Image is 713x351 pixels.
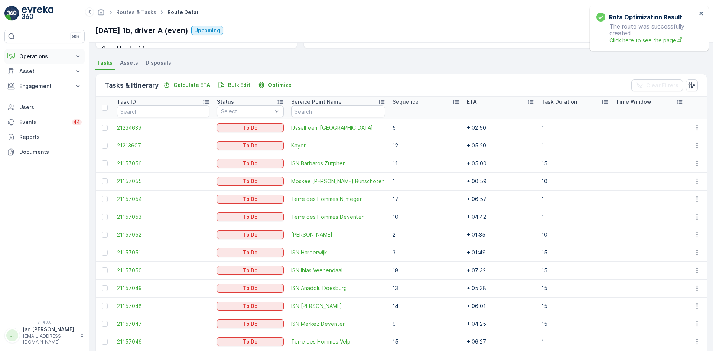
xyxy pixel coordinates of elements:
[117,267,209,274] a: 21157050
[117,249,209,256] a: 21157051
[463,119,537,137] td: + 02:50
[291,142,385,149] span: Kayori
[268,81,292,89] p: Optimize
[463,279,537,297] td: + 05:38
[538,279,612,297] td: 15
[117,231,209,238] span: 21157052
[243,267,258,274] p: To Do
[291,285,385,292] a: ISN Anadolu Doesburg
[102,143,108,149] div: Toggle Row Selected
[463,315,537,333] td: + 04:25
[393,98,419,105] p: Sequence
[291,267,385,274] a: ISN Ihlas Veenendaal
[117,213,209,221] a: 21157053
[117,320,209,328] span: 21157047
[631,79,683,91] button: Clear Filters
[389,315,463,333] td: 9
[243,320,258,328] p: To Do
[117,302,209,310] a: 21157048
[117,160,209,167] span: 21157056
[463,172,537,190] td: + 00:59
[291,231,385,238] a: S.B.B.H Harderwijk
[538,190,612,208] td: 1
[538,315,612,333] td: 15
[102,45,176,52] p: Crew Member(s)
[215,81,253,90] button: Bulk Edit
[463,226,537,244] td: + 01:35
[19,148,82,156] p: Documents
[102,250,108,256] div: Toggle Row Selected
[538,119,612,137] td: 1
[146,59,171,66] span: Disposals
[117,195,209,203] span: 21157054
[389,333,463,351] td: 15
[291,302,385,310] span: ISN [PERSON_NAME]
[102,285,108,291] div: Toggle Row Selected
[291,338,385,345] a: Terre des Hommes Velp
[291,98,342,105] p: Service Point Name
[291,213,385,221] span: Terre des Hommes Deventer
[120,59,138,66] span: Assets
[194,27,220,34] p: Upcoming
[243,160,258,167] p: To Do
[6,329,18,341] div: JJ
[291,302,385,310] a: ISN Selimiye Dieren
[609,36,697,44] a: Click here to see the page
[291,195,385,203] a: Terre des Hommes Nijmegen
[217,141,284,150] button: To Do
[105,80,159,91] p: Tasks & Itinerary
[463,137,537,155] td: + 05:20
[4,130,85,144] a: Reports
[217,337,284,346] button: To Do
[463,208,537,226] td: + 04:42
[291,124,385,131] a: IJsselheem Nieuwe Haven
[538,155,612,172] td: 15
[4,144,85,159] a: Documents
[4,6,19,21] img: logo
[463,244,537,261] td: + 01:49
[217,123,284,132] button: To Do
[291,105,385,117] input: Search
[291,160,385,167] a: ISN Barbaros Zutphen
[217,195,284,204] button: To Do
[117,124,209,131] a: 21234639
[19,68,70,75] p: Asset
[160,81,213,90] button: Calculate ETA
[97,59,113,66] span: Tasks
[217,302,284,311] button: To Do
[4,115,85,130] a: Events44
[117,285,209,292] span: 21157049
[389,208,463,226] td: 10
[389,297,463,315] td: 14
[291,320,385,328] a: ISN Merkez Deventer
[463,297,537,315] td: + 06:01
[117,178,209,185] a: 21157055
[243,178,258,185] p: To Do
[243,195,258,203] p: To Do
[596,23,697,44] p: The route was successfully created.
[463,190,537,208] td: + 06:57
[389,137,463,155] td: 12
[217,212,284,221] button: To Do
[19,104,82,111] p: Users
[243,231,258,238] p: To Do
[102,160,108,166] div: Toggle Row Selected
[538,261,612,279] td: 15
[389,279,463,297] td: 13
[19,53,70,60] p: Operations
[191,26,223,35] button: Upcoming
[699,10,704,17] button: close
[616,98,651,105] p: Time Window
[255,81,294,90] button: Optimize
[102,267,108,273] div: Toggle Row Selected
[389,172,463,190] td: 1
[217,177,284,186] button: To Do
